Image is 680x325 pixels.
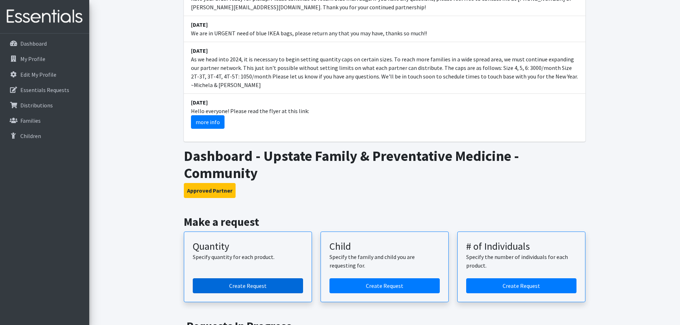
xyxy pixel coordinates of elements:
[191,47,208,54] strong: [DATE]
[184,147,585,182] h1: Dashboard - Upstate Family & Preventative Medicine - Community
[20,102,53,109] p: Distributions
[3,113,86,128] a: Families
[193,278,303,293] a: Create a request by quantity
[184,94,585,133] li: Hello everyone! Please read the flyer at this link:
[184,215,585,229] h2: Make a request
[3,5,86,29] img: HumanEssentials
[3,129,86,143] a: Children
[20,132,41,139] p: Children
[329,253,440,270] p: Specify the family and child you are requesting for.
[184,183,236,198] button: Approved Partner
[20,117,41,124] p: Families
[466,278,576,293] a: Create a request by number of individuals
[191,99,208,106] strong: [DATE]
[193,240,303,253] h3: Quantity
[3,98,86,112] a: Distributions
[3,36,86,51] a: Dashboard
[184,16,585,42] li: We are in URGENT need of blue IKEA bags, please return any that you may have, thanks so much!!
[466,253,576,270] p: Specify the number of individuals for each product.
[20,71,56,78] p: Edit My Profile
[329,240,440,253] h3: Child
[191,115,225,129] a: more info
[184,42,585,94] li: As we head into 2024, it is necessary to begin setting quantity caps on certain sizes. To reach m...
[3,52,86,66] a: My Profile
[329,278,440,293] a: Create a request for a child or family
[3,67,86,82] a: Edit My Profile
[20,55,45,62] p: My Profile
[20,40,47,47] p: Dashboard
[3,83,86,97] a: Essentials Requests
[193,253,303,261] p: Specify quantity for each product.
[191,21,208,28] strong: [DATE]
[20,86,69,93] p: Essentials Requests
[466,240,576,253] h3: # of Individuals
